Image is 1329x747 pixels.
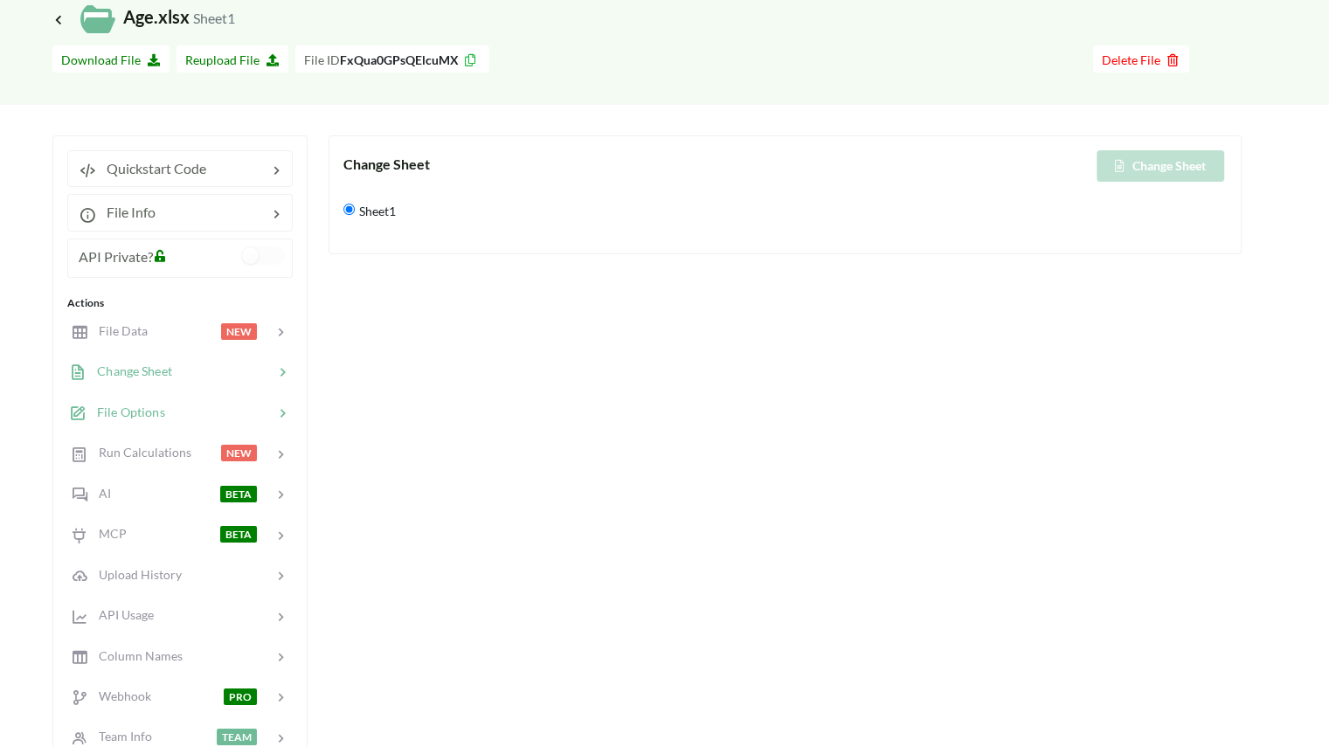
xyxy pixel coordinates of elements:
[88,607,154,622] span: API Usage
[88,567,182,582] span: Upload History
[79,248,153,265] span: API Private?
[96,160,206,176] span: Quickstart Code
[221,445,257,461] span: NEW
[1102,52,1180,67] span: Delete File
[52,6,235,27] span: Age.xlsx
[88,729,152,744] span: Team Info
[221,323,257,340] span: NEW
[185,52,280,67] span: Reupload File
[343,154,786,175] div: Change Sheet
[220,486,257,502] span: BETA
[87,363,172,378] span: Change Sheet
[340,52,459,67] b: FxQua0GPsQElcuMX
[304,52,340,67] span: File ID
[224,688,257,705] span: PRO
[87,405,165,419] span: File Options
[177,45,288,73] button: Reupload File
[193,10,235,26] small: Sheet1
[96,204,156,220] span: File Info
[61,52,161,67] span: Download File
[355,192,396,229] span: Sheet1
[88,445,191,460] span: Run Calculations
[220,526,257,543] span: BETA
[88,526,127,541] span: MCP
[1093,45,1189,73] button: Delete File
[88,323,148,338] span: File Data
[88,486,111,501] span: AI
[67,295,293,311] div: Actions
[52,45,170,73] button: Download File
[80,2,115,37] img: /static/media/localFileIcon.eab6d1cc.svg
[88,688,151,703] span: Webhook
[88,648,183,663] span: Column Names
[217,729,257,745] span: TEAM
